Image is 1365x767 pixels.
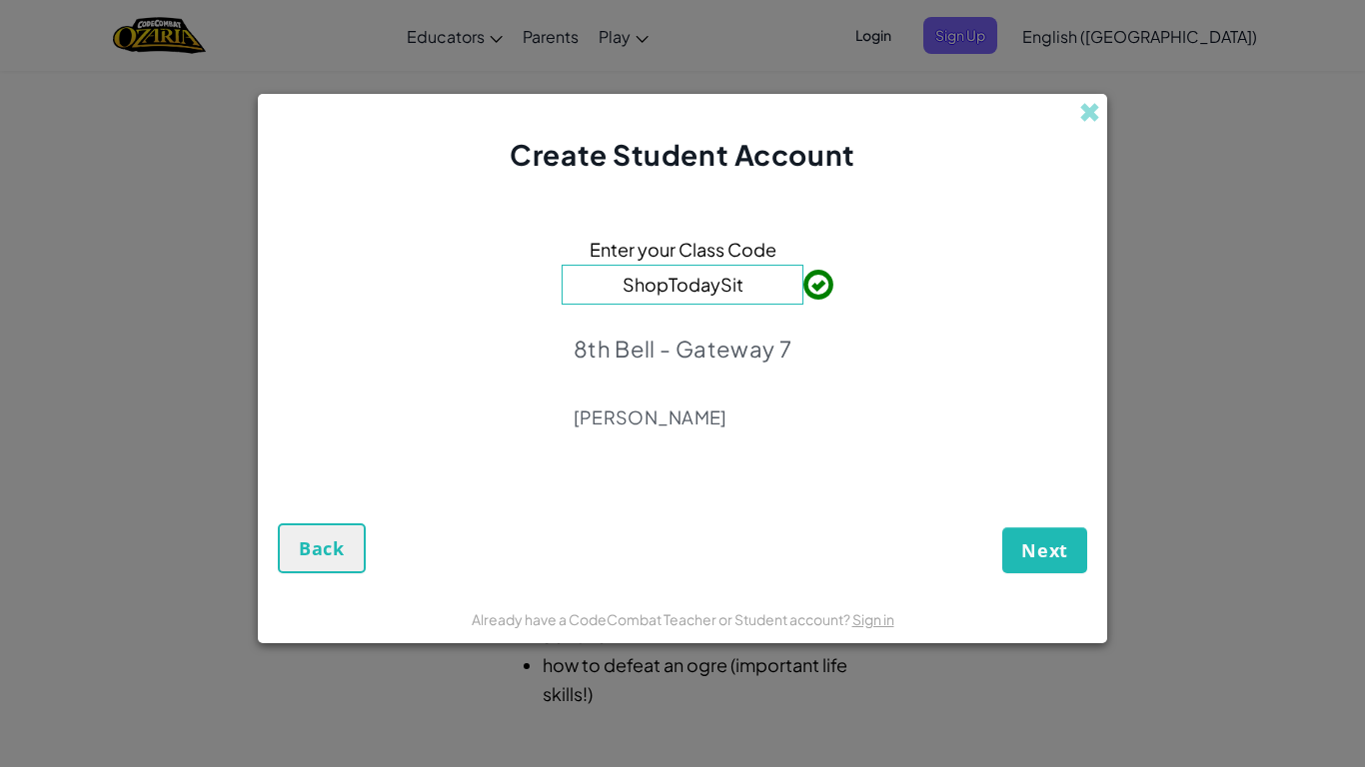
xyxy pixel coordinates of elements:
[1021,538,1068,562] span: Next
[1002,527,1087,573] button: Next
[574,405,791,429] p: [PERSON_NAME]
[278,523,366,573] button: Back
[472,610,852,628] span: Already have a CodeCombat Teacher or Student account?
[510,137,854,172] span: Create Student Account
[590,235,776,264] span: Enter your Class Code
[574,335,791,363] p: 8th Bell - Gateway 7
[299,536,345,560] span: Back
[852,610,894,628] a: Sign in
